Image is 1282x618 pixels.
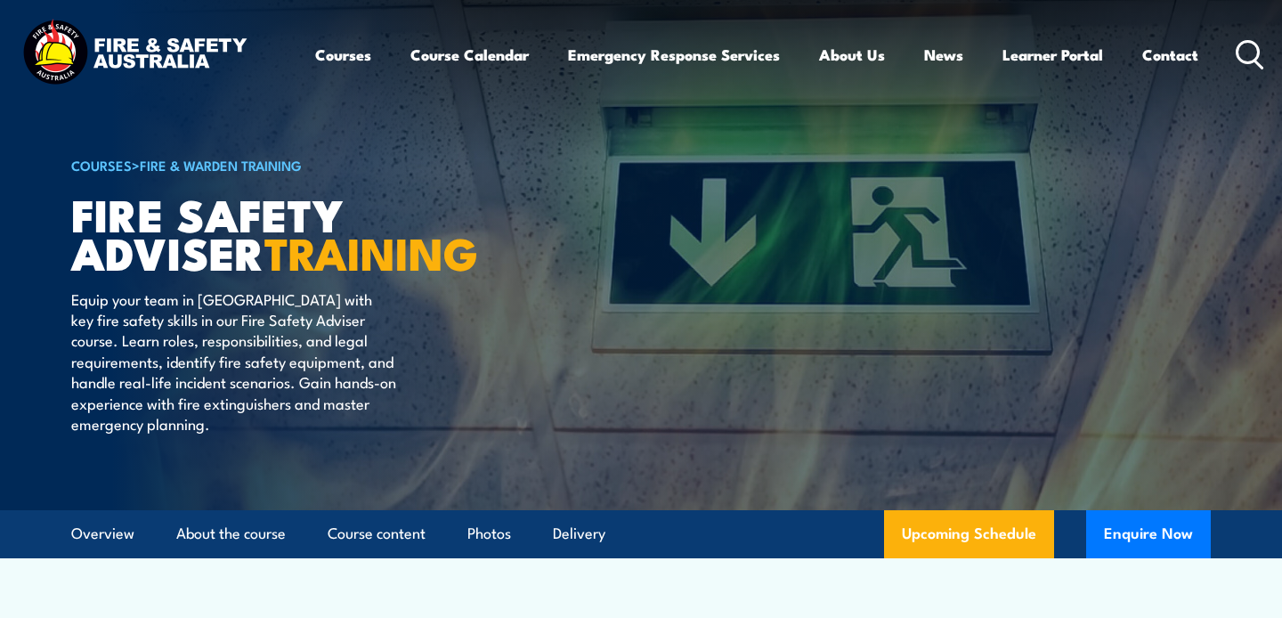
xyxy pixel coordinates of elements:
[140,155,302,175] a: Fire & Warden Training
[1002,31,1103,78] a: Learner Portal
[71,510,134,557] a: Overview
[328,510,426,557] a: Course content
[568,31,780,78] a: Emergency Response Services
[71,289,396,435] p: Equip your team in [GEOGRAPHIC_DATA] with key fire safety skills in our Fire Safety Adviser cours...
[1142,31,1198,78] a: Contact
[553,510,605,557] a: Delivery
[884,510,1054,558] a: Upcoming Schedule
[71,155,132,175] a: COURSES
[315,31,371,78] a: Courses
[176,510,286,557] a: About the course
[924,31,963,78] a: News
[71,194,511,271] h1: FIRE SAFETY ADVISER
[410,31,529,78] a: Course Calendar
[819,31,885,78] a: About Us
[71,154,511,175] h6: >
[264,217,478,286] strong: TRAINING
[1086,510,1211,558] button: Enquire Now
[467,510,511,557] a: Photos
